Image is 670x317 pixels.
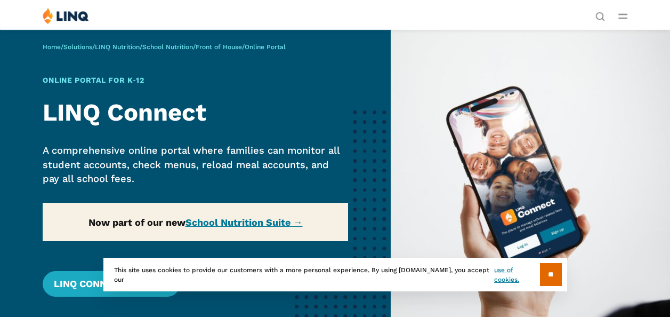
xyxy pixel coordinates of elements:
strong: Now part of our new [88,217,303,228]
button: Open Main Menu [618,10,627,22]
strong: LINQ Connect [43,98,206,126]
a: Front of House [196,43,242,51]
a: Solutions [63,43,92,51]
p: A comprehensive online portal where families can monitor all student accounts, check menus, reloa... [43,144,348,186]
a: Home [43,43,61,51]
a: School Nutrition [142,43,193,51]
a: LINQ Nutrition [95,43,140,51]
span: / / / / / [43,43,286,51]
div: This site uses cookies to provide our customers with a more personal experience. By using [DOMAIN... [103,258,567,291]
nav: Utility Navigation [595,7,605,20]
button: Open Search Bar [595,11,605,20]
img: LINQ | K‑12 Software [43,7,89,24]
h1: Online Portal for K‑12 [43,75,348,86]
a: use of cookies. [494,265,539,284]
span: Online Portal [245,43,286,51]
